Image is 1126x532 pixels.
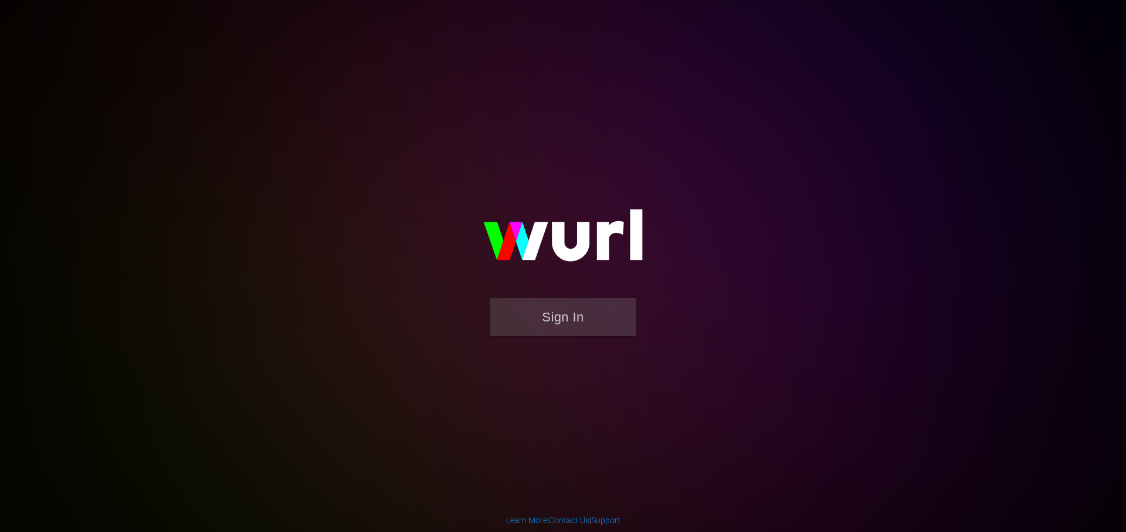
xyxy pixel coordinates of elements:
a: Contact Us [549,516,589,525]
div: | | [506,514,620,526]
a: Support [591,516,620,525]
a: Learn More [506,516,547,525]
img: wurl-logo-on-black-223613ac3d8ba8fe6dc639794a292ebdb59501304c7dfd60c99c58986ef67473.svg [446,184,680,298]
button: Sign In [490,298,636,336]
